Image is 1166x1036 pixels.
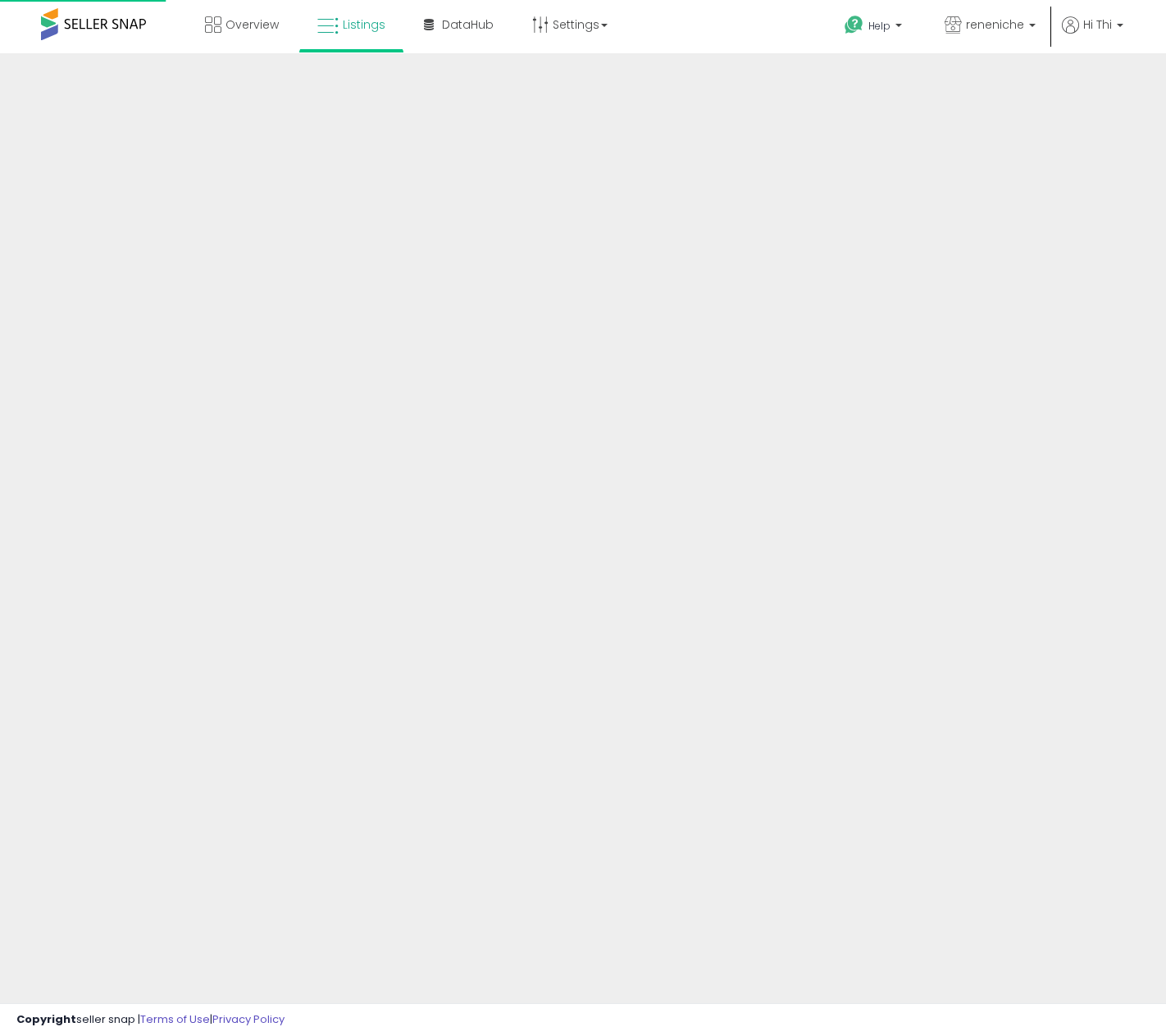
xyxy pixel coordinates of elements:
span: Help [868,19,890,33]
a: Hi Thi [1062,16,1123,53]
span: reneniche [966,16,1024,33]
i: Get Help [844,15,864,35]
span: Hi Thi [1083,16,1112,33]
a: Help [831,2,918,53]
span: DataHub [442,16,494,33]
span: Overview [225,16,279,33]
span: Listings [343,16,385,33]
